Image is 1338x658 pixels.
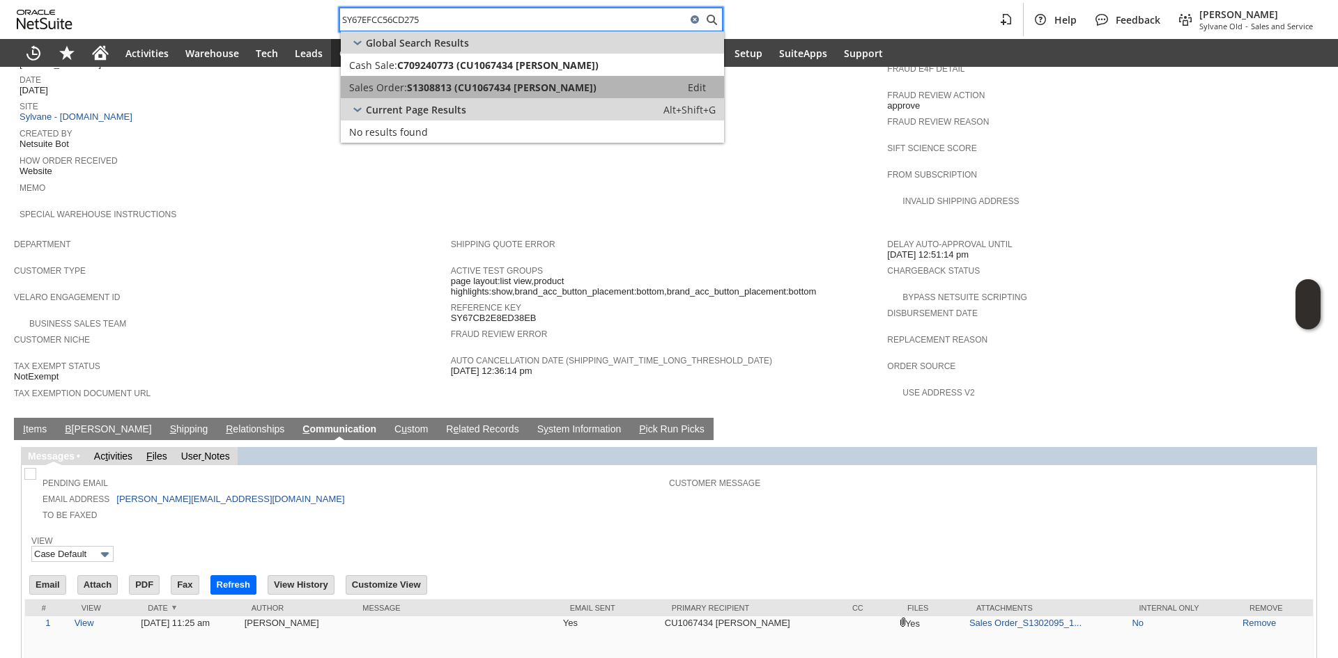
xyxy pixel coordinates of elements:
span: [DATE] 12:51:14 pm [887,249,969,260]
input: Customize View [346,576,426,594]
span: approve [887,100,920,111]
span: Help [1054,13,1077,26]
span: Current Page Results [366,103,466,116]
a: Invalid Shipping Address [902,196,1019,206]
a: Sylvane - [DOMAIN_NAME] [20,111,136,122]
span: No results found [349,125,428,139]
span: Opportunities [339,47,407,60]
a: Warehouse [177,39,247,67]
div: Files [907,604,955,612]
a: Department [14,240,71,249]
input: View History [268,576,334,594]
div: Date [148,604,230,612]
a: Special Warehouse Instructions [20,210,176,219]
a: Auto Cancellation Date (shipping_wait_time_long_threshold_date) [451,356,772,366]
span: SY67CB2E8ED38EB [451,313,537,324]
a: Home [84,39,117,67]
span: e [453,423,459,434]
a: Activities [94,451,132,462]
iframe: Click here to launch Oracle Guided Learning Help Panel [1295,279,1321,329]
div: Cc [852,604,886,612]
span: - [1245,21,1248,31]
input: Search [340,11,686,28]
a: Reference Key [451,303,521,313]
svg: Search [703,11,720,28]
input: Refresh [211,576,256,594]
a: Leads [286,39,331,67]
span: Alt+Shift+G [663,103,716,116]
a: Setup [726,39,771,67]
input: Attach [78,576,117,594]
svg: Shortcuts [59,45,75,61]
span: F [146,451,153,462]
span: t [105,451,108,462]
a: Customer Type [14,266,86,276]
a: To Be Faxed [43,510,97,520]
svg: logo [17,10,72,29]
span: y [544,423,548,434]
a: Items [20,423,50,437]
a: Sales Order:S1308813 (CU1067434 [PERSON_NAME])Edit: [341,76,724,98]
span: Website [20,166,52,177]
span: Netsuite Bot [20,139,69,150]
span: I [23,423,26,434]
a: Communication [299,423,380,437]
span: Sales Order: [349,81,407,94]
a: Cash Sale:C709240773 (CU1067434 [PERSON_NAME])Edit: [341,54,724,76]
span: g [58,451,64,462]
span: Leads [295,47,323,60]
a: Disbursement Date [887,308,978,318]
span: C709240773 (CU1067434 [PERSON_NAME]) [397,58,599,72]
input: Case Default [31,546,114,562]
div: Shortcuts [50,39,84,67]
div: Email Sent [570,604,651,612]
a: SuiteApps [771,39,836,67]
a: Shipping Quote Error [451,240,555,249]
a: Customer Message [669,478,760,488]
div: Attachments [976,604,1118,612]
a: View [75,618,94,628]
a: Chargeback Status [887,266,980,276]
span: B [65,423,71,434]
span: [PERSON_NAME] [1199,8,1313,21]
a: Fraud Review Reason [887,117,989,127]
span: S [170,423,176,434]
a: Pending Email [43,478,108,488]
span: SuiteApps [779,47,827,60]
a: Tech [247,39,286,67]
a: Recent Records [17,39,50,67]
a: Custom [391,423,431,437]
a: Tax Exemption Document URL [14,389,151,398]
a: B[PERSON_NAME] [61,423,155,437]
input: Email [30,576,66,594]
span: Sales and Service [1251,21,1313,31]
a: Fraud Review Action [887,91,985,100]
a: Messages [28,451,75,462]
img: More Options [97,547,113,563]
input: PDF [130,576,159,594]
span: Activities [125,47,169,60]
span: Sylvane Old [1199,21,1243,31]
a: Unrolled view on [1299,421,1316,437]
a: Date [20,75,41,85]
div: Author [252,604,342,612]
span: C [302,423,309,434]
span: Oracle Guided Learning Widget. To move around, please hold and drag [1295,305,1321,330]
a: Remove [1243,618,1276,628]
a: 1 [45,618,50,628]
a: Pick Run Picks [636,423,707,437]
a: Site [20,102,38,111]
a: From Subscription [887,170,977,180]
span: [DATE] [20,85,48,96]
a: Sift Science Score [887,143,976,153]
a: Order Source [887,361,955,371]
a: Support [836,39,891,67]
span: Warehouse [185,47,239,60]
input: Fax [171,576,198,594]
a: No [1132,618,1144,628]
span: NotExempt [14,371,59,382]
span: P [639,423,645,434]
div: Remove [1249,604,1302,612]
a: Velaro Engagement ID [14,292,120,302]
a: Bypass NetSuite Scripting [902,292,1026,302]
